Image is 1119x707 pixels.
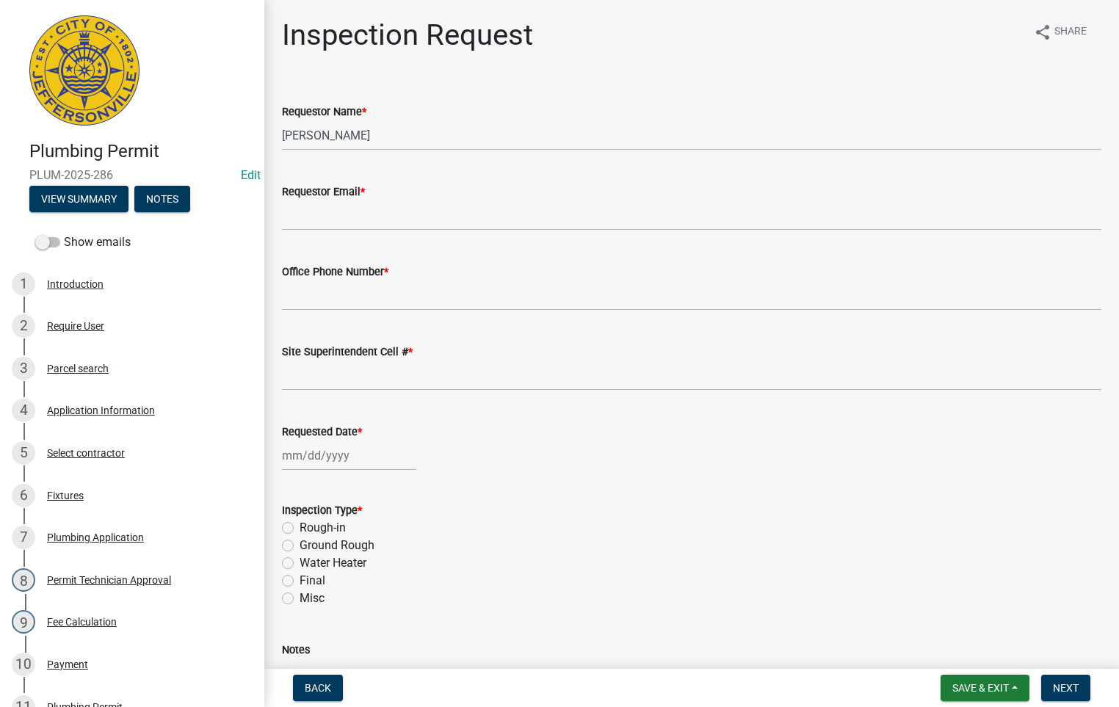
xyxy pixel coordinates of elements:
[47,405,155,416] div: Application Information
[282,107,366,117] label: Requestor Name
[29,15,140,126] img: City of Jeffersonville, Indiana
[300,554,366,572] label: Water Heater
[47,279,104,289] div: Introduction
[300,537,374,554] label: Ground Rough
[1041,675,1090,701] button: Next
[282,506,362,516] label: Inspection Type
[941,675,1029,701] button: Save & Exit
[47,659,88,670] div: Payment
[300,590,325,607] label: Misc
[12,610,35,634] div: 9
[282,427,362,438] label: Requested Date
[134,186,190,212] button: Notes
[282,645,310,656] label: Notes
[47,575,171,585] div: Permit Technician Approval
[282,267,388,278] label: Office Phone Number
[47,448,125,458] div: Select contractor
[12,399,35,422] div: 4
[282,440,416,471] input: mm/dd/yyyy
[47,617,117,627] div: Fee Calculation
[29,186,128,212] button: View Summary
[282,187,365,197] label: Requestor Email
[29,168,235,182] span: PLUM-2025-286
[282,18,533,53] h1: Inspection Request
[47,532,144,543] div: Plumbing Application
[305,682,331,694] span: Back
[300,519,346,537] label: Rough-in
[952,682,1009,694] span: Save & Exit
[12,653,35,676] div: 10
[241,168,261,182] wm-modal-confirm: Edit Application Number
[293,675,343,701] button: Back
[35,233,131,251] label: Show emails
[47,321,104,331] div: Require User
[47,490,84,501] div: Fixtures
[12,441,35,465] div: 5
[282,347,413,358] label: Site Superintendent Cell #
[1022,18,1098,46] button: shareShare
[1034,23,1051,41] i: share
[12,314,35,338] div: 2
[12,357,35,380] div: 3
[134,194,190,206] wm-modal-confirm: Notes
[12,272,35,296] div: 1
[47,363,109,374] div: Parcel search
[300,572,325,590] label: Final
[12,484,35,507] div: 6
[12,526,35,549] div: 7
[29,194,128,206] wm-modal-confirm: Summary
[29,141,253,162] h4: Plumbing Permit
[241,168,261,182] a: Edit
[12,568,35,592] div: 8
[1054,23,1087,41] span: Share
[1053,682,1079,694] span: Next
